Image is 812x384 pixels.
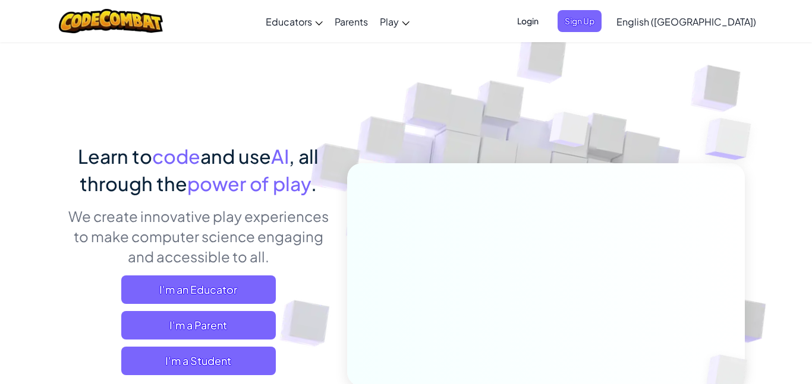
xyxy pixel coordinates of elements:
a: Educators [260,5,329,37]
span: Play [380,15,399,28]
span: AI [271,144,289,168]
p: We create innovative play experiences to make computer science engaging and accessible to all. [67,206,329,266]
span: Educators [266,15,312,28]
span: English ([GEOGRAPHIC_DATA]) [616,15,756,28]
span: power of play [187,172,311,195]
button: I'm a Student [121,347,276,375]
img: Overlap cubes [681,89,784,189]
span: and use [200,144,271,168]
button: Login [510,10,546,32]
a: English ([GEOGRAPHIC_DATA]) [610,5,762,37]
span: code [152,144,200,168]
a: Play [374,5,416,37]
a: Parents [329,5,374,37]
img: CodeCombat logo [59,9,163,33]
span: . [311,172,317,195]
img: Overlap cubes [527,88,613,177]
span: Learn to [78,144,152,168]
a: I'm an Educator [121,275,276,304]
button: Sign Up [558,10,602,32]
a: I'm a Parent [121,311,276,339]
